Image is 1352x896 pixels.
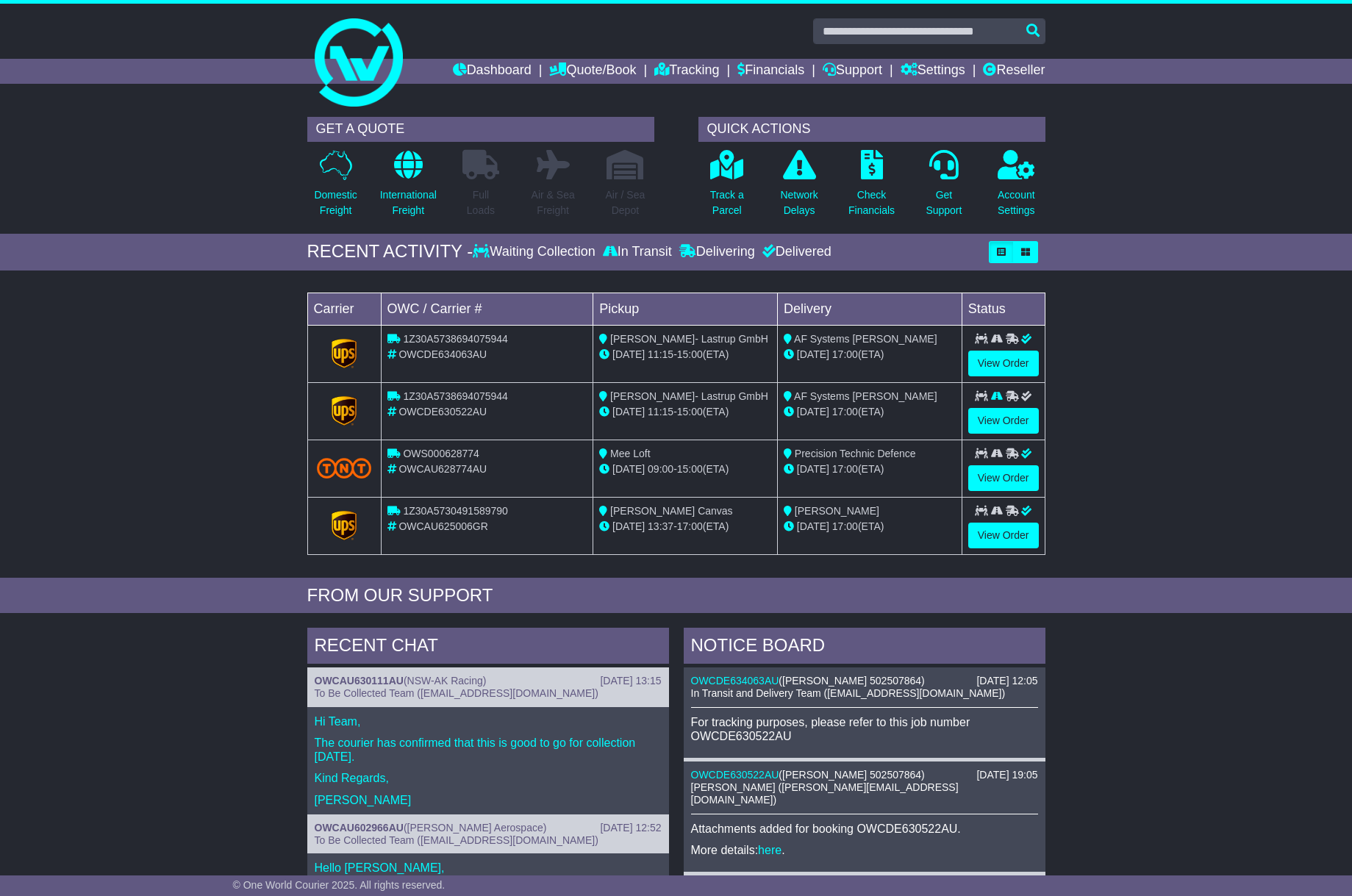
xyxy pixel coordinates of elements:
span: 17:00 [832,348,858,360]
span: To Be Collected Team ([EMAIL_ADDRESS][DOMAIN_NAME]) [315,687,598,699]
span: OWCDE630522AU [398,406,487,417]
span: NSW-AK Racing [407,675,483,687]
a: OWCDE630522AU [691,769,779,781]
span: 13:37 [648,520,673,532]
a: Quote/Book [549,59,636,84]
span: [PERSON_NAME]- Lastrup GmbH [610,390,768,402]
a: View Order [968,351,1039,376]
span: OWCAU625006GR [398,520,487,532]
span: [PERSON_NAME] ([PERSON_NAME][EMAIL_ADDRESS][DOMAIN_NAME]) [691,781,959,806]
a: Reseller [983,59,1045,84]
a: CheckFinancials [848,149,895,226]
span: [PERSON_NAME] Aerospace [407,822,543,834]
div: GET A QUOTE [307,117,654,142]
td: Status [962,293,1045,325]
span: 17:00 [832,463,858,475]
span: [PERSON_NAME]- Lastrup GmbH [610,333,768,345]
span: [DATE] [797,520,829,532]
p: Network Delays [780,187,818,218]
span: OWCAU628774AU [398,463,487,475]
p: Get Support [926,187,962,218]
span: 15:00 [677,463,703,475]
p: Attachments added for booking OWCDE630522AU. [691,822,1038,836]
div: ( ) [315,822,662,834]
a: View Order [968,523,1039,548]
div: RECENT CHAT [307,628,669,667]
div: [DATE] 13:15 [600,675,661,687]
div: FROM OUR SUPPORT [307,585,1045,606]
div: (ETA) [784,347,956,362]
div: QUICK ACTIONS [698,117,1045,142]
span: © One World Courier 2025. All rights reserved. [233,879,446,891]
span: [PERSON_NAME] 502507864 [782,769,921,781]
span: AF Systems [PERSON_NAME] [794,333,937,345]
div: ( ) [315,675,662,687]
a: Support [823,59,882,84]
span: To Be Collected Team ([EMAIL_ADDRESS][DOMAIN_NAME]) [315,834,598,846]
p: Full Loads [462,187,499,218]
div: [DATE] 12:05 [976,675,1037,687]
div: NOTICE BOARD [684,628,1045,667]
img: GetCarrierServiceLogo [332,396,357,426]
span: [DATE] [797,463,829,475]
span: [DATE] [612,520,645,532]
span: In Transit and Delivery Team ([EMAIL_ADDRESS][DOMAIN_NAME]) [691,687,1006,699]
div: In Transit [599,244,676,260]
a: Tracking [654,59,719,84]
td: Carrier [307,293,381,325]
p: Track a Parcel [710,187,744,218]
td: Pickup [593,293,778,325]
a: GetSupport [925,149,962,226]
span: [PERSON_NAME] [795,505,879,517]
span: [DATE] [797,348,829,360]
img: TNT_Domestic.png [317,458,372,478]
span: 1Z30A5738694075944 [403,390,507,402]
div: - (ETA) [599,462,771,477]
span: Mee Loft [610,448,650,459]
div: [DATE] 12:52 [600,822,661,834]
span: AF Systems [PERSON_NAME] [794,390,937,402]
span: 17:00 [832,406,858,417]
p: Air & Sea Freight [532,187,575,218]
a: AccountSettings [997,149,1036,226]
p: [PERSON_NAME] [315,793,662,807]
a: here [758,844,781,856]
span: 15:00 [677,348,703,360]
span: 1Z30A5738694075944 [403,333,507,345]
div: ( ) [691,769,1038,781]
span: [DATE] [612,348,645,360]
div: Delivering [676,244,759,260]
div: RECENT ACTIVITY - [307,241,473,262]
a: NetworkDelays [779,149,818,226]
p: Check Financials [848,187,895,218]
img: GetCarrierServiceLogo [332,511,357,540]
div: - (ETA) [599,347,771,362]
div: ( ) [691,675,1038,687]
a: Financials [737,59,804,84]
img: GetCarrierServiceLogo [332,339,357,368]
p: Hi Team, [315,714,662,728]
p: International Freight [380,187,437,218]
div: (ETA) [784,404,956,420]
span: 1Z30A5730491589790 [403,505,507,517]
span: 09:00 [648,463,673,475]
span: 15:00 [677,406,703,417]
span: OWS000628774 [403,448,479,459]
p: The courier has confirmed that this is good to go for collection [DATE]. [315,736,662,764]
span: 11:15 [648,348,673,360]
div: (ETA) [784,462,956,477]
a: Dashboard [453,59,532,84]
span: [PERSON_NAME] 502507864 [782,675,921,687]
div: - (ETA) [599,519,771,534]
a: OWCDE634063AU [691,675,779,687]
div: Waiting Collection [473,244,598,260]
span: [DATE] [612,463,645,475]
a: Settings [901,59,965,84]
p: Hello [PERSON_NAME], [315,861,662,875]
span: Precision Technic Defence [795,448,916,459]
p: Kind Regards, [315,771,662,785]
a: View Order [968,465,1039,491]
a: OWCAU602966AU [315,822,404,834]
span: [DATE] [612,406,645,417]
a: Track aParcel [709,149,745,226]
